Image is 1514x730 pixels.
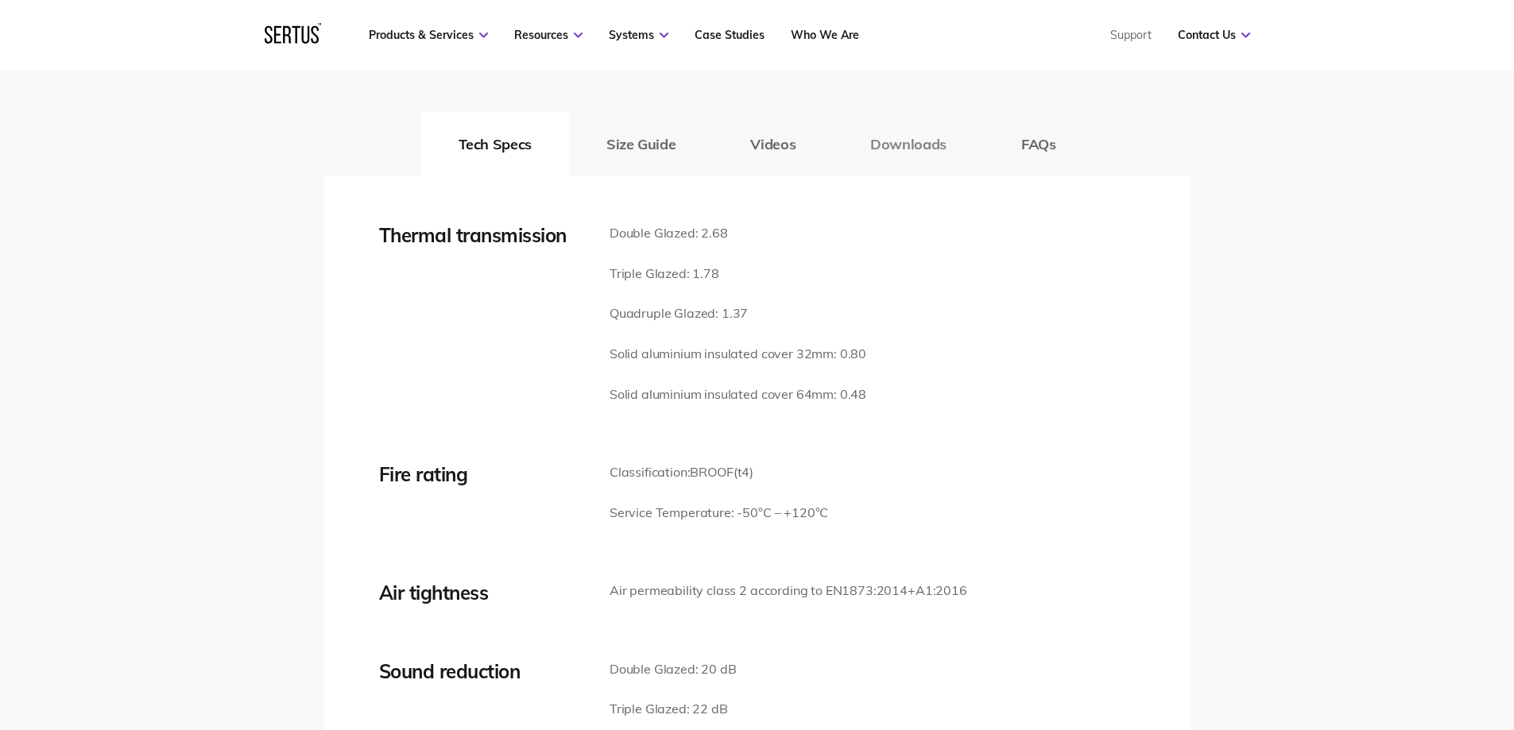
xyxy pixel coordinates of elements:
button: Downloads [833,112,984,176]
p: Solid aluminium insulated cover 64mm: 0.48 [610,384,866,405]
div: Sound reduction [379,659,586,683]
span: (t4) [734,464,753,480]
p: Service Temperature: -50°C – +120°C [610,503,828,523]
button: Size Guide [569,112,713,176]
a: Resources [514,28,583,42]
p: Double Glazed: 2.68 [610,223,866,244]
a: Products & Services [369,28,488,42]
a: Case Studies [695,28,765,42]
p: Air permeability class 2 according to EN1873:2014+A1:2016 [610,581,967,601]
p: Triple Glazed: 1.78 [610,264,866,284]
button: Videos [713,112,833,176]
span: B [690,464,699,480]
a: Contact Us [1178,28,1250,42]
a: Who We Are [791,28,859,42]
iframe: Chat Widget [1228,546,1514,730]
div: Air tightness [379,581,586,604]
p: Triple Glazed: 22 dB [610,699,757,720]
p: Classification: [610,462,828,483]
span: ROOF [699,464,733,480]
p: Solid aluminium insulated cover 32mm: 0.80 [610,344,866,365]
a: Support [1110,28,1152,42]
a: Systems [609,28,668,42]
p: Double Glazed: 20 dB [610,659,757,680]
div: Fire rating [379,462,586,486]
p: Quadruple Glazed: 1.37 [610,303,866,324]
button: FAQs [984,112,1094,176]
div: Thermal transmission [379,223,586,247]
